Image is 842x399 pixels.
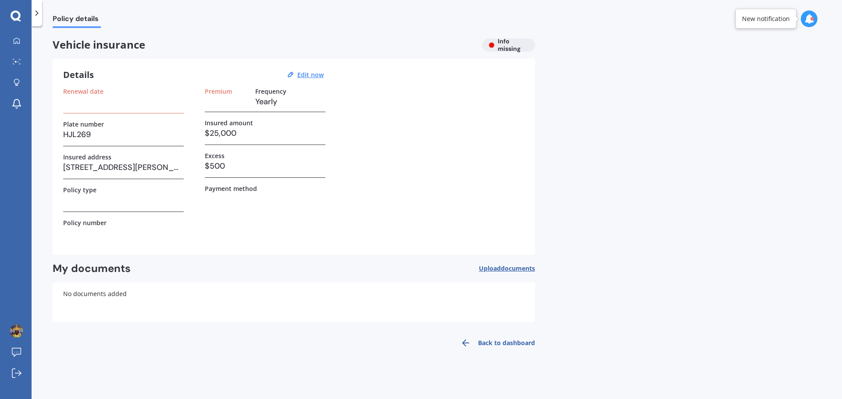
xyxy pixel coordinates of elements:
[205,185,257,192] label: Payment method
[63,69,94,81] h3: Details
[63,120,104,128] label: Plate number
[53,39,475,51] span: Vehicle insurance
[53,14,101,26] span: Policy details
[205,159,325,173] h3: $500
[742,14,790,23] div: New notification
[479,262,535,275] button: Uploaddocuments
[255,88,286,95] label: Frequency
[63,128,184,141] h3: HJL269
[255,95,325,108] h3: Yearly
[63,161,184,174] h3: [STREET_ADDRESS][PERSON_NAME][PERSON_NAME]
[63,219,107,226] label: Policy number
[205,127,325,140] h3: $25,000
[501,264,535,272] span: documents
[297,71,324,79] u: Edit now
[53,282,535,322] div: No documents added
[205,152,225,159] label: Excess
[205,119,253,127] label: Insured amount
[479,265,535,272] span: Upload
[53,262,131,275] h2: My documents
[455,332,535,353] a: Back to dashboard
[10,325,23,338] img: ACg8ocJM7bmZjpoViTI0WroBrDJ_7_oF7x9p6Asn9ehxC5aDa1yxTGE=s96-c
[295,71,326,79] button: Edit now
[63,153,111,161] label: Insured address
[63,186,96,194] label: Policy type
[205,88,232,95] label: Premium
[63,88,103,95] label: Renewal date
